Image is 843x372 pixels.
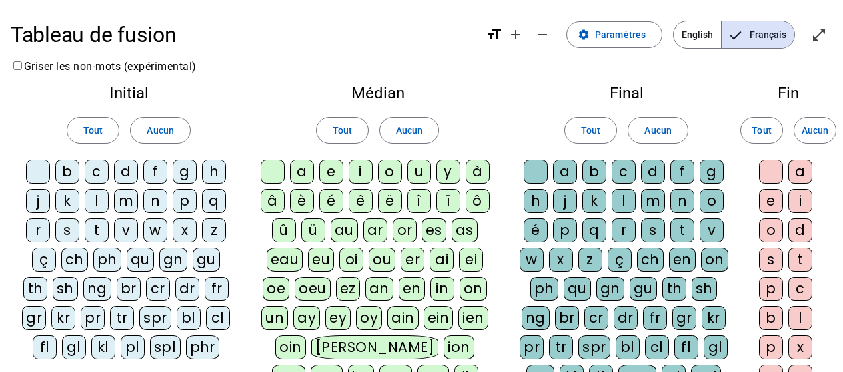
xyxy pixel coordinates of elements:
[759,218,783,242] div: o
[704,335,728,359] div: gl
[466,189,490,213] div: ô
[393,218,417,242] div: or
[641,189,665,213] div: m
[387,306,419,330] div: ain
[628,117,688,144] button: Aucun
[177,306,201,330] div: bl
[502,21,529,48] button: Augmenter la taille de la police
[173,189,197,213] div: p
[290,160,314,184] div: a
[319,160,343,184] div: e
[578,335,610,359] div: spr
[759,306,783,330] div: b
[424,306,454,330] div: ein
[407,160,431,184] div: u
[520,248,544,272] div: w
[32,248,56,272] div: ç
[612,160,636,184] div: c
[333,122,352,138] span: Tout
[396,122,422,138] span: Aucun
[641,218,665,242] div: s
[788,335,812,359] div: x
[399,277,425,301] div: en
[339,248,363,272] div: oi
[722,21,794,48] span: Français
[369,248,395,272] div: ou
[670,189,694,213] div: n
[802,122,828,138] span: Aucun
[430,248,454,272] div: ai
[524,218,548,242] div: é
[67,117,119,144] button: Tout
[564,277,591,301] div: qu
[301,218,325,242] div: ü
[553,218,577,242] div: p
[752,122,771,138] span: Tout
[267,248,303,272] div: eau
[53,277,78,301] div: sh
[630,277,657,301] div: gu
[205,277,229,301] div: fr
[363,218,387,242] div: ar
[582,160,606,184] div: b
[460,277,487,301] div: on
[670,218,694,242] div: t
[173,160,197,184] div: g
[93,248,121,272] div: ph
[85,218,109,242] div: t
[378,160,402,184] div: o
[459,248,483,272] div: ei
[202,160,226,184] div: h
[644,122,671,138] span: Aucun
[85,160,109,184] div: c
[356,306,382,330] div: oy
[444,335,474,359] div: ion
[759,189,783,213] div: e
[127,248,154,272] div: qu
[522,306,550,330] div: ng
[51,306,75,330] div: kr
[55,160,79,184] div: b
[788,248,812,272] div: t
[616,335,640,359] div: bl
[701,248,728,272] div: on
[700,160,724,184] div: g
[143,160,167,184] div: f
[458,306,488,330] div: ien
[612,218,636,242] div: r
[143,189,167,213] div: n
[91,335,115,359] div: kl
[700,218,724,242] div: v
[534,27,550,43] mat-icon: remove
[147,122,173,138] span: Aucun
[672,306,696,330] div: gr
[788,306,812,330] div: l
[202,189,226,213] div: q
[378,189,402,213] div: ë
[173,218,197,242] div: x
[319,189,343,213] div: é
[257,85,498,101] h2: Médian
[13,61,22,70] input: Griser les non-mots (expérimental)
[508,27,524,43] mat-icon: add
[436,189,460,213] div: ï
[159,248,187,272] div: gn
[275,335,306,359] div: oin
[261,189,285,213] div: â
[578,29,590,41] mat-icon: settings
[486,27,502,43] mat-icon: format_size
[21,85,236,101] h2: Initial
[85,189,109,213] div: l
[349,189,373,213] div: ê
[564,117,617,144] button: Tout
[641,160,665,184] div: d
[325,306,351,330] div: ey
[519,85,734,101] h2: Final
[55,189,79,213] div: k
[150,335,181,359] div: spl
[692,277,717,301] div: sh
[702,306,726,330] div: kr
[308,248,334,272] div: eu
[530,277,558,301] div: ph
[272,218,296,242] div: û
